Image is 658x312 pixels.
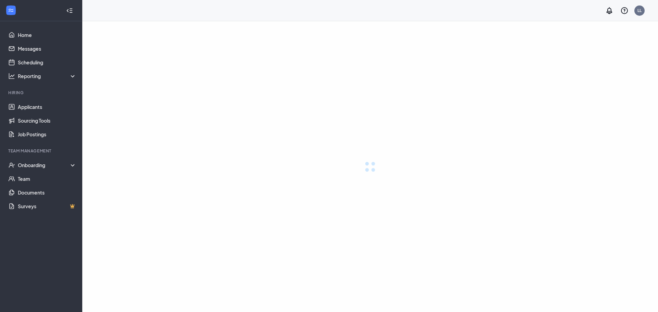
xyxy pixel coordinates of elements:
[18,42,76,55] a: Messages
[18,162,77,169] div: Onboarding
[18,186,76,199] a: Documents
[8,90,75,96] div: Hiring
[18,127,76,141] a: Job Postings
[637,8,642,13] div: LL
[18,73,77,79] div: Reporting
[620,7,629,15] svg: QuestionInfo
[66,7,73,14] svg: Collapse
[18,199,76,213] a: SurveysCrown
[8,73,15,79] svg: Analysis
[605,7,613,15] svg: Notifications
[18,55,76,69] a: Scheduling
[8,7,14,14] svg: WorkstreamLogo
[18,114,76,127] a: Sourcing Tools
[18,100,76,114] a: Applicants
[8,148,75,154] div: Team Management
[18,172,76,186] a: Team
[8,162,15,169] svg: UserCheck
[18,28,76,42] a: Home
